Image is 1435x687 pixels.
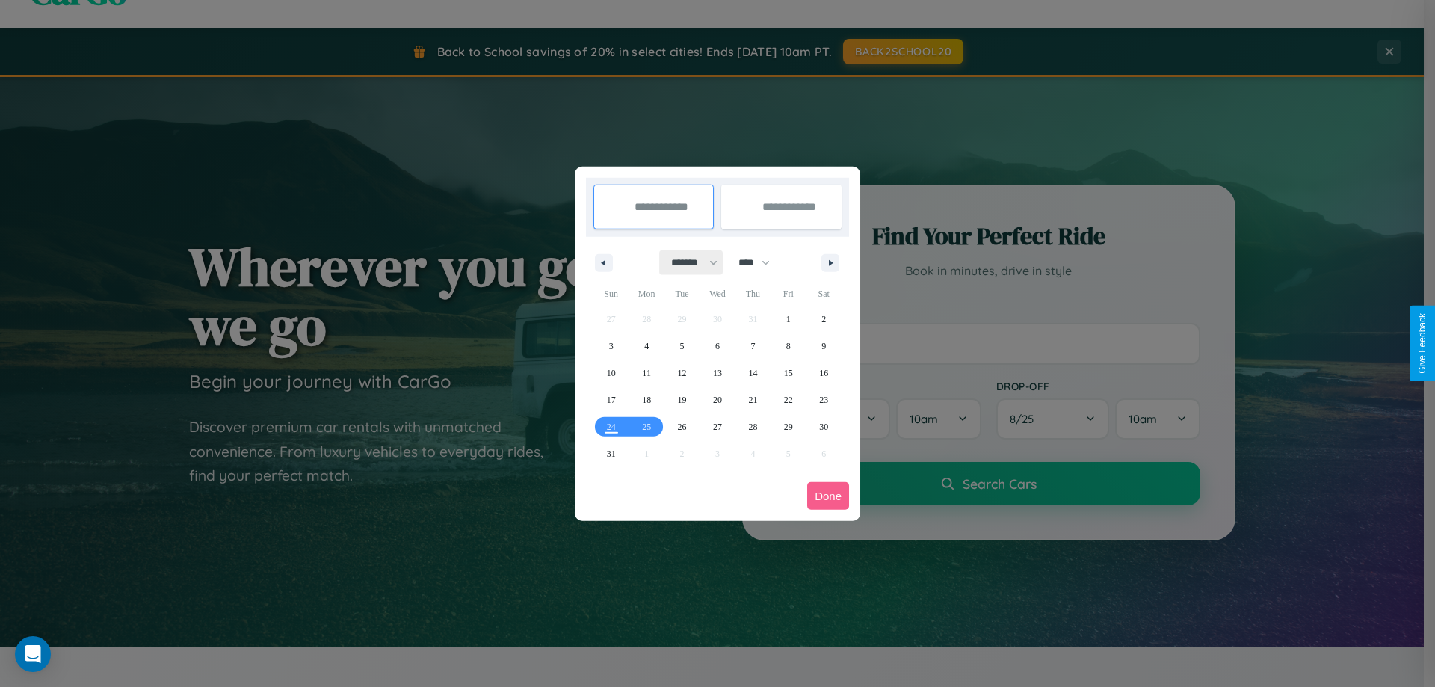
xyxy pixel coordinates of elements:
button: 7 [735,333,771,360]
button: 16 [806,360,842,386]
span: 29 [784,413,793,440]
button: 3 [593,333,629,360]
button: Done [807,482,849,510]
button: 13 [700,360,735,386]
span: 4 [644,333,649,360]
span: 10 [607,360,616,386]
button: 30 [806,413,842,440]
span: 30 [819,413,828,440]
span: 22 [784,386,793,413]
button: 25 [629,413,664,440]
span: 17 [607,386,616,413]
button: 6 [700,333,735,360]
span: 16 [819,360,828,386]
button: 21 [735,386,771,413]
span: 5 [680,333,685,360]
span: 2 [821,306,826,333]
button: 27 [700,413,735,440]
button: 22 [771,386,806,413]
span: 8 [786,333,791,360]
span: 27 [713,413,722,440]
div: Open Intercom Messenger [15,636,51,672]
button: 2 [806,306,842,333]
span: 12 [678,360,687,386]
button: 9 [806,333,842,360]
span: 7 [750,333,755,360]
div: Give Feedback [1417,313,1428,374]
span: Sat [806,282,842,306]
button: 28 [735,413,771,440]
span: 23 [819,386,828,413]
span: 21 [748,386,757,413]
span: Mon [629,282,664,306]
span: 14 [748,360,757,386]
button: 10 [593,360,629,386]
button: 29 [771,413,806,440]
button: 23 [806,386,842,413]
button: 15 [771,360,806,386]
span: 15 [784,360,793,386]
button: 12 [664,360,700,386]
button: 26 [664,413,700,440]
span: 9 [821,333,826,360]
span: 28 [748,413,757,440]
button: 18 [629,386,664,413]
button: 8 [771,333,806,360]
span: 19 [678,386,687,413]
span: 1 [786,306,791,333]
button: 11 [629,360,664,386]
button: 1 [771,306,806,333]
span: 11 [642,360,651,386]
span: 24 [607,413,616,440]
span: Thu [735,282,771,306]
button: 24 [593,413,629,440]
span: Wed [700,282,735,306]
button: 20 [700,386,735,413]
span: 31 [607,440,616,467]
span: 13 [713,360,722,386]
button: 14 [735,360,771,386]
span: 26 [678,413,687,440]
button: 4 [629,333,664,360]
button: 31 [593,440,629,467]
button: 19 [664,386,700,413]
span: 18 [642,386,651,413]
button: 17 [593,386,629,413]
span: Sun [593,282,629,306]
span: Tue [664,282,700,306]
button: 5 [664,333,700,360]
span: 20 [713,386,722,413]
span: Fri [771,282,806,306]
span: 25 [642,413,651,440]
span: 6 [715,333,720,360]
span: 3 [609,333,614,360]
